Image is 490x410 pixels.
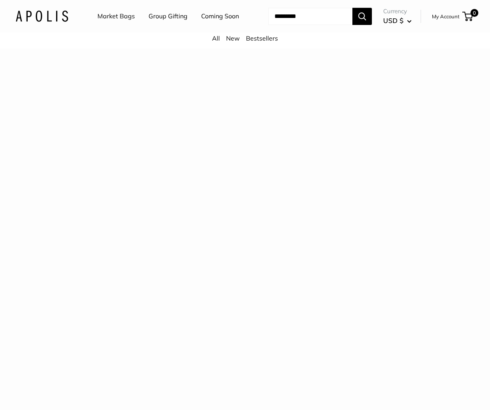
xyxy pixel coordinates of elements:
[383,16,403,25] span: USD $
[212,34,220,42] a: All
[432,12,460,21] a: My Account
[383,6,412,17] span: Currency
[97,11,135,22] a: Market Bags
[471,9,478,17] span: 0
[246,34,278,42] a: Bestsellers
[463,12,473,21] a: 0
[226,34,240,42] a: New
[383,14,412,27] button: USD $
[149,11,188,22] a: Group Gifting
[352,8,372,25] button: Search
[16,11,68,22] img: Apolis
[268,8,352,25] input: Search...
[201,11,239,22] a: Coming Soon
